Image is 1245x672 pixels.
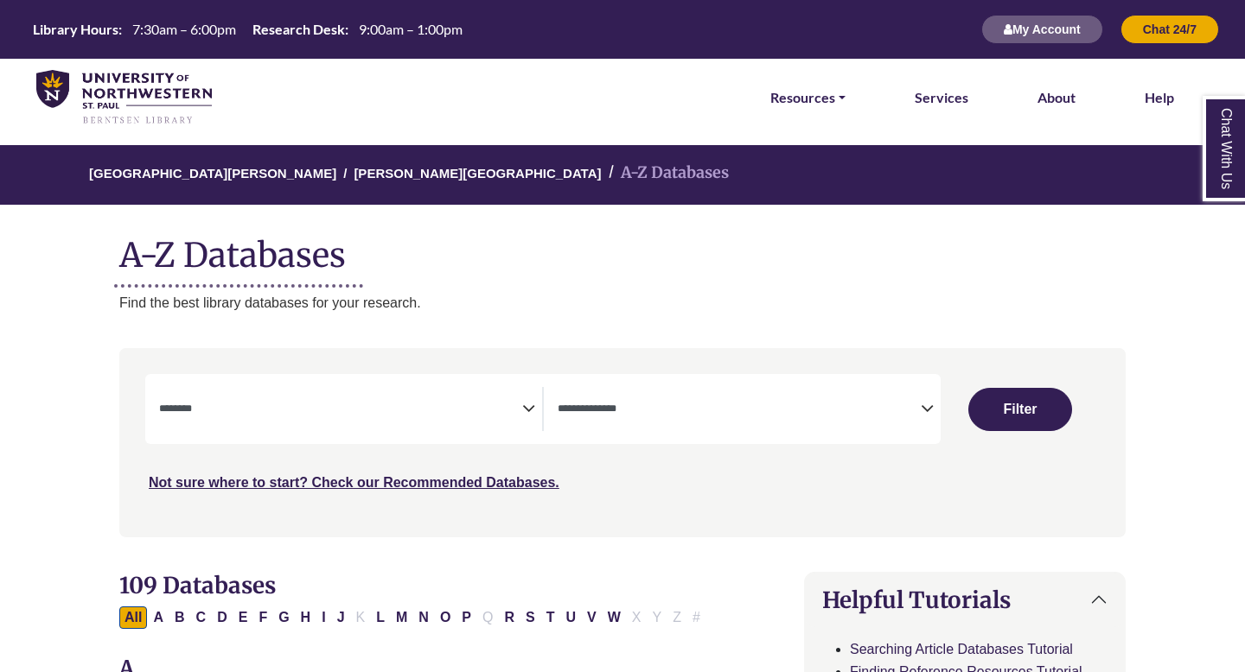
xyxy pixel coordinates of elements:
button: Filter Results R [499,606,520,629]
button: Filter Results P [456,606,476,629]
button: Filter Results D [212,606,233,629]
button: Filter Results M [391,606,412,629]
a: About [1037,86,1076,109]
button: Submit for Search Results [968,388,1072,431]
button: Filter Results L [371,606,390,629]
button: Filter Results N [413,606,434,629]
table: Hours Today [26,20,469,36]
a: Help [1145,86,1174,109]
a: Chat 24/7 [1120,22,1219,36]
button: All [119,606,147,629]
a: Resources [770,86,846,109]
button: Filter Results V [582,606,602,629]
h1: A-Z Databases [119,222,1126,275]
button: Filter Results S [520,606,540,629]
span: 109 Databases [119,571,276,599]
button: Filter Results G [273,606,294,629]
a: Not sure where to start? Check our Recommended Databases. [149,475,559,490]
nav: Search filters [119,348,1126,536]
th: Research Desk: [246,20,349,38]
li: A-Z Databases [602,161,729,186]
p: Find the best library databases for your research. [119,292,1126,314]
a: Searching Article Databases Tutorial [850,642,1073,656]
a: Services [915,86,968,109]
button: Filter Results E [233,606,253,629]
th: Library Hours: [26,20,123,38]
button: Filter Results U [560,606,581,629]
a: [GEOGRAPHIC_DATA][PERSON_NAME] [89,163,336,181]
textarea: Search [159,403,522,417]
nav: breadcrumb [119,145,1126,205]
a: Hours Today [26,20,469,40]
div: Alpha-list to filter by first letter of database name [119,609,707,624]
button: Filter Results H [296,606,316,629]
button: My Account [981,15,1103,44]
button: Filter Results W [603,606,626,629]
button: Chat 24/7 [1120,15,1219,44]
span: 9:00am – 1:00pm [359,21,463,37]
button: Filter Results A [148,606,169,629]
button: Filter Results J [332,606,350,629]
button: Filter Results I [316,606,330,629]
a: [PERSON_NAME][GEOGRAPHIC_DATA] [354,163,601,181]
button: Filter Results T [541,606,560,629]
a: My Account [981,22,1103,36]
button: Filter Results F [253,606,272,629]
button: Helpful Tutorials [805,573,1125,627]
button: Filter Results C [191,606,212,629]
span: 7:30am – 6:00pm [132,21,236,37]
button: Filter Results O [435,606,456,629]
button: Filter Results B [169,606,190,629]
img: library_home [36,70,212,126]
textarea: Search [558,403,921,417]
